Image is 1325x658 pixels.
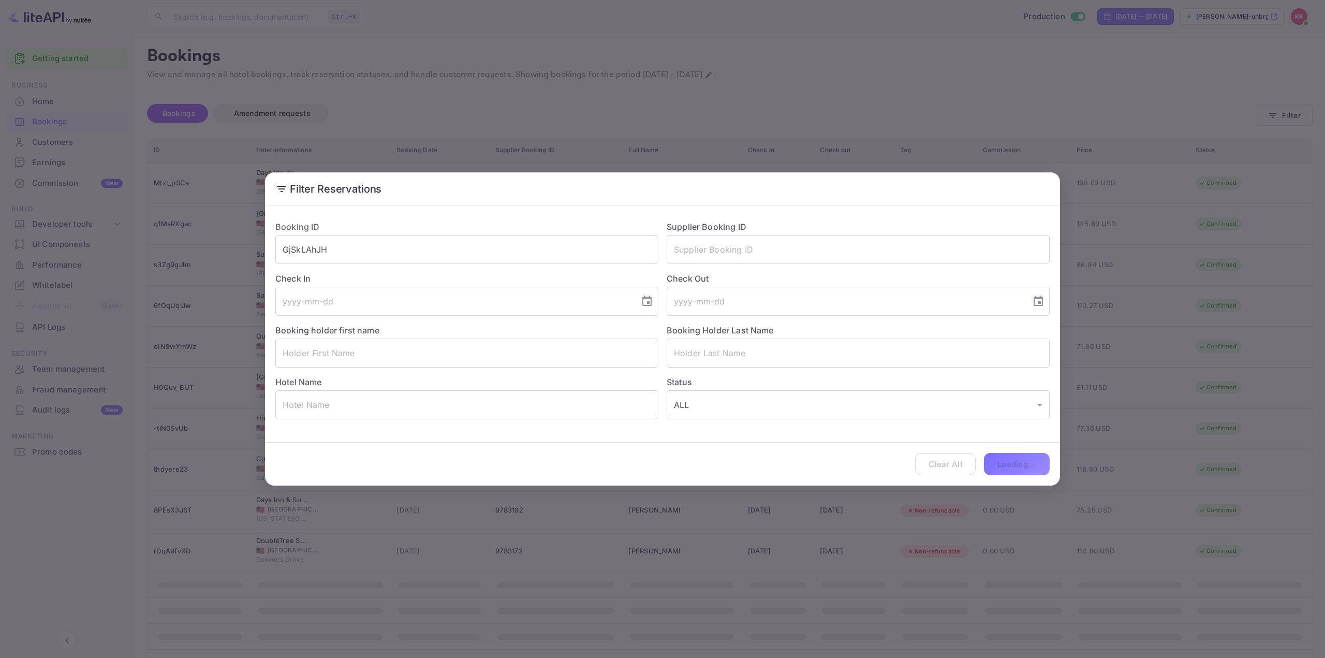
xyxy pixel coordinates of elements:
[275,287,632,316] input: yyyy-mm-dd
[275,377,322,387] label: Hotel Name
[1028,291,1049,312] button: Choose date
[667,325,774,335] label: Booking Holder Last Name
[265,172,1060,206] h2: Filter Reservations
[275,272,658,285] label: Check In
[637,291,657,312] button: Choose date
[667,376,1050,388] label: Status
[667,287,1024,316] input: yyyy-mm-dd
[275,339,658,368] input: Holder First Name
[667,235,1050,264] input: Supplier Booking ID
[667,222,746,232] label: Supplier Booking ID
[275,222,320,232] label: Booking ID
[275,325,379,335] label: Booking holder first name
[275,390,658,419] input: Hotel Name
[667,339,1050,368] input: Holder Last Name
[275,235,658,264] input: Booking ID
[667,390,1050,419] div: ALL
[667,272,1050,285] label: Check Out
